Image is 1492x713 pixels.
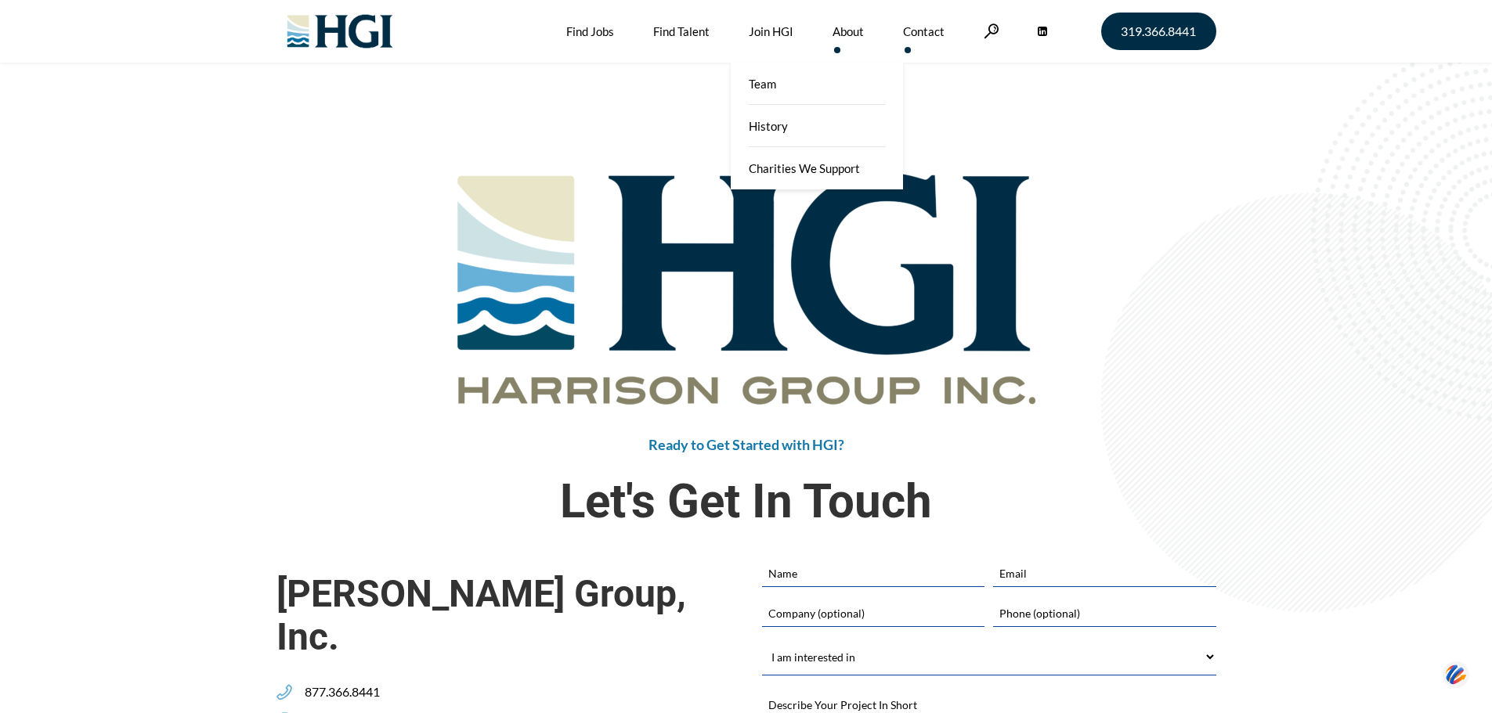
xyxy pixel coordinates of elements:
[993,600,1216,626] input: Phone (optional)
[762,560,984,586] input: Name
[984,23,999,38] a: Search
[1101,13,1216,50] a: 319.366.8441
[292,684,380,700] span: 877.366.8441
[1443,661,1469,690] img: svg+xml;base64,PHN2ZyB3aWR0aD0iNDQiIGhlaWdodD0iNDQiIHZpZXdCb3g9IjAgMCA0NCA0NCIgZmlsbD0ibm9uZSIgeG...
[731,105,903,147] a: History
[731,147,903,189] a: Charities We Support
[762,600,984,626] input: Company (optional)
[993,560,1216,586] input: Email
[276,469,1216,535] span: Let's Get In Touch
[648,436,844,453] span: Ready to Get Started with HGI?
[731,63,903,105] a: Team
[276,572,731,658] span: [PERSON_NAME] Group, Inc.
[1121,25,1196,38] span: 319.366.8441
[276,684,380,700] a: 877.366.8441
